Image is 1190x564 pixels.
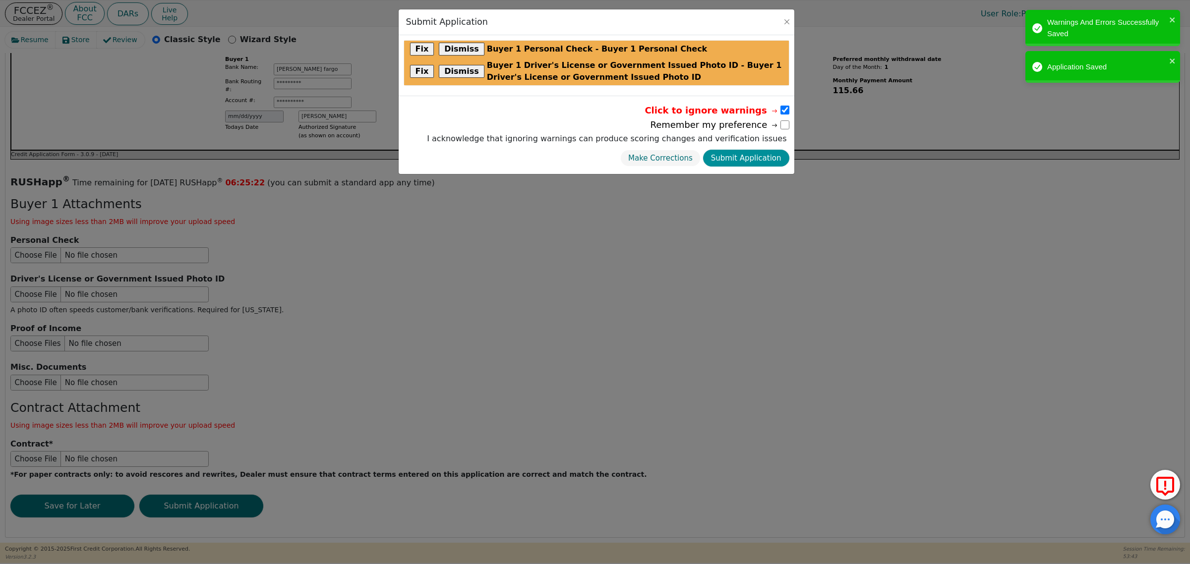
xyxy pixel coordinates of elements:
[487,43,708,55] span: Buyer 1 Personal Check - Buyer 1 Personal Check
[650,118,779,131] span: Remember my preference
[1047,61,1166,73] div: Application Saved
[782,17,792,27] button: Close
[439,65,484,78] button: Dismiss
[703,150,789,167] button: Submit Application
[1150,470,1180,500] button: Report Error to FCC
[410,65,434,78] button: Fix
[410,43,434,56] button: Fix
[645,104,779,117] span: Click to ignore warnings
[620,150,701,167] button: Make Corrections
[406,17,488,27] h3: Submit Application
[1047,17,1166,39] div: Warnings And Errors Successfully Saved
[439,43,484,56] button: Dismiss
[424,133,789,145] label: I acknowledge that ignoring warnings can produce scoring changes and verification issues
[1169,14,1176,25] button: close
[487,59,783,83] span: Buyer 1 Driver's License or Government Issued Photo ID - Buyer 1 Driver's License or Government I...
[1169,55,1176,66] button: close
